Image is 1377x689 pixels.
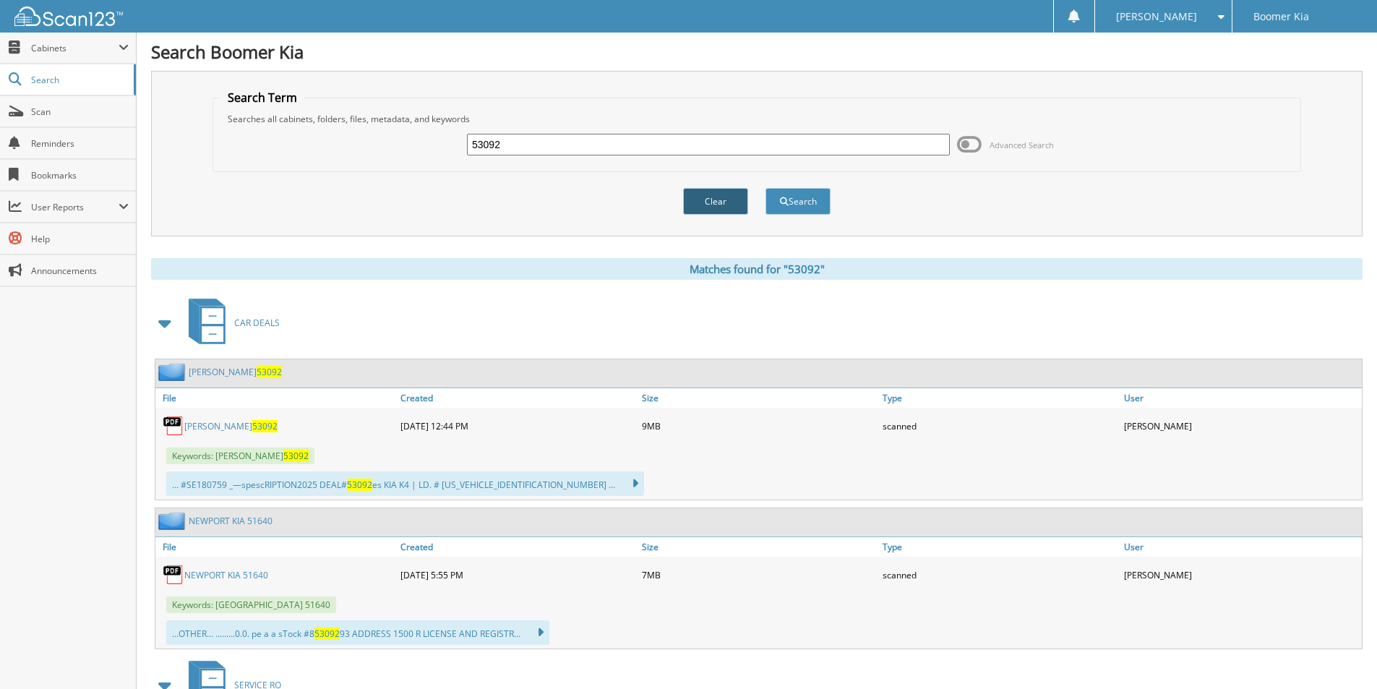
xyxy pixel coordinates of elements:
[397,560,638,589] div: [DATE] 5:55 PM
[180,294,280,351] a: CAR DEALS
[234,317,280,329] span: CAR DEALS
[1120,537,1362,557] a: User
[166,596,336,613] span: Keywords: [GEOGRAPHIC_DATA] 51640
[638,537,880,557] a: Size
[638,388,880,408] a: Size
[879,388,1120,408] a: Type
[158,363,189,381] img: folder2.png
[879,411,1120,440] div: scanned
[879,560,1120,589] div: scanned
[189,515,273,527] a: NEWPORT KIA 51640
[1120,560,1362,589] div: [PERSON_NAME]
[166,620,549,645] div: ...OTHER... .........0.0. pe a a sTock #8 93 ADDRESS 1500 R LICENSE AND REGISTR...
[347,479,372,491] span: 53092
[397,388,638,408] a: Created
[155,388,397,408] a: File
[220,90,304,106] legend: Search Term
[184,569,268,581] a: NEWPORT KIA 51640
[31,265,129,277] span: Announcements
[283,450,309,462] span: 53092
[31,201,119,213] span: User Reports
[638,411,880,440] div: 9MB
[1120,388,1362,408] a: User
[683,188,748,215] button: Clear
[166,448,314,464] span: Keywords: [PERSON_NAME]
[189,366,282,378] a: [PERSON_NAME]53092
[31,74,126,86] span: Search
[257,366,282,378] span: 53092
[765,188,831,215] button: Search
[31,137,129,150] span: Reminders
[155,537,397,557] a: File
[166,471,644,496] div: ... #SE180759 _—spescRIPTION2025 DEAL# es KIA K4 | LD. # [US_VEHICLE_IDENTIFICATION_NUMBER] ...
[151,40,1363,64] h1: Search Boomer Kia
[397,411,638,440] div: [DATE] 12:44 PM
[990,140,1054,150] span: Advanced Search
[1305,620,1377,689] iframe: Chat Widget
[151,258,1363,280] div: Matches found for "53092"
[1253,12,1309,21] span: Boomer Kia
[31,169,129,181] span: Bookmarks
[31,233,129,245] span: Help
[252,420,278,432] span: 53092
[1116,12,1197,21] span: [PERSON_NAME]
[163,415,184,437] img: PDF.png
[184,420,278,432] a: [PERSON_NAME]53092
[638,560,880,589] div: 7MB
[31,42,119,54] span: Cabinets
[220,113,1293,125] div: Searches all cabinets, folders, files, metadata, and keywords
[879,537,1120,557] a: Type
[158,512,189,530] img: folder2.png
[31,106,129,118] span: Scan
[14,7,123,26] img: scan123-logo-white.svg
[397,537,638,557] a: Created
[1120,411,1362,440] div: [PERSON_NAME]
[314,628,340,640] span: 53092
[163,564,184,586] img: PDF.png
